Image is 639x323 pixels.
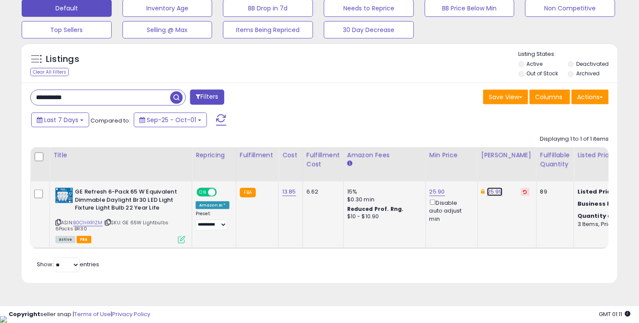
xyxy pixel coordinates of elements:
div: Title [53,151,188,160]
div: Clear All Filters [30,68,69,76]
div: [PERSON_NAME] [481,151,533,160]
div: 89 [540,188,567,196]
span: Compared to: [90,116,130,125]
div: Fulfillment Cost [307,151,340,169]
div: Min Price [429,151,474,160]
span: | SKU: GE 65W Lightbulbs 6Packs BR30 [55,219,168,232]
div: $10 - $10.90 [347,213,419,220]
div: 15% [347,188,419,196]
div: Fulfillment [240,151,275,160]
button: Columns [529,90,570,104]
div: Preset: [196,211,229,230]
button: Items Being Repriced [223,21,313,39]
label: Out of Stock [526,70,558,77]
div: Amazon AI * [196,201,229,209]
div: seller snap | | [9,310,150,319]
button: Selling @ Max [123,21,213,39]
div: Fulfillable Quantity [540,151,570,169]
b: Listed Price: [578,187,617,196]
button: 30 Day Decrease [324,21,414,39]
b: GE Refresh 6-Pack 65 W Equivalent Dimmable Daylight Br30 LED Light Fixture Light Bulb 22 Year Life [75,188,180,214]
span: ON [197,189,208,196]
a: 25.90 [429,187,445,196]
div: Displaying 1 to 1 of 1 items [540,135,609,143]
label: Active [526,60,542,68]
h5: Listings [46,53,79,65]
a: Privacy Policy [112,310,150,318]
a: Terms of Use [74,310,111,318]
span: FBA [77,236,91,243]
label: Deactivated [576,60,609,68]
a: 25.99 [487,187,503,196]
div: Cost [282,151,299,160]
small: Amazon Fees. [347,160,352,168]
button: Filters [190,90,224,105]
div: 6.62 [307,188,337,196]
span: OFF [216,189,229,196]
div: Repricing [196,151,232,160]
small: FBA [240,188,256,197]
div: $0.30 min [347,196,419,203]
button: Actions [571,90,609,104]
b: Business Price: [578,200,625,208]
span: All listings currently available for purchase on Amazon [55,236,75,243]
a: 13.85 [282,187,296,196]
span: Last 7 Days [44,116,78,124]
button: Top Sellers [22,21,112,39]
div: Amazon Fees [347,151,422,160]
p: Listing States: [519,50,618,58]
span: Sep-25 - Oct-01 [147,116,196,124]
div: Disable auto adjust min [429,198,471,223]
label: Archived [576,70,600,77]
button: Save View [483,90,528,104]
span: Show: entries [37,260,99,268]
img: 41YYLn2as6L._SL40_.jpg [55,188,73,203]
button: Sep-25 - Oct-01 [134,113,207,127]
span: 2025-10-9 01:11 GMT [599,310,630,318]
strong: Copyright [9,310,40,318]
button: Last 7 Days [31,113,89,127]
a: B0C1HXR1ZM [73,219,103,226]
span: Columns [535,93,562,101]
b: Reduced Prof. Rng. [347,205,404,213]
div: ASIN: [55,188,185,242]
